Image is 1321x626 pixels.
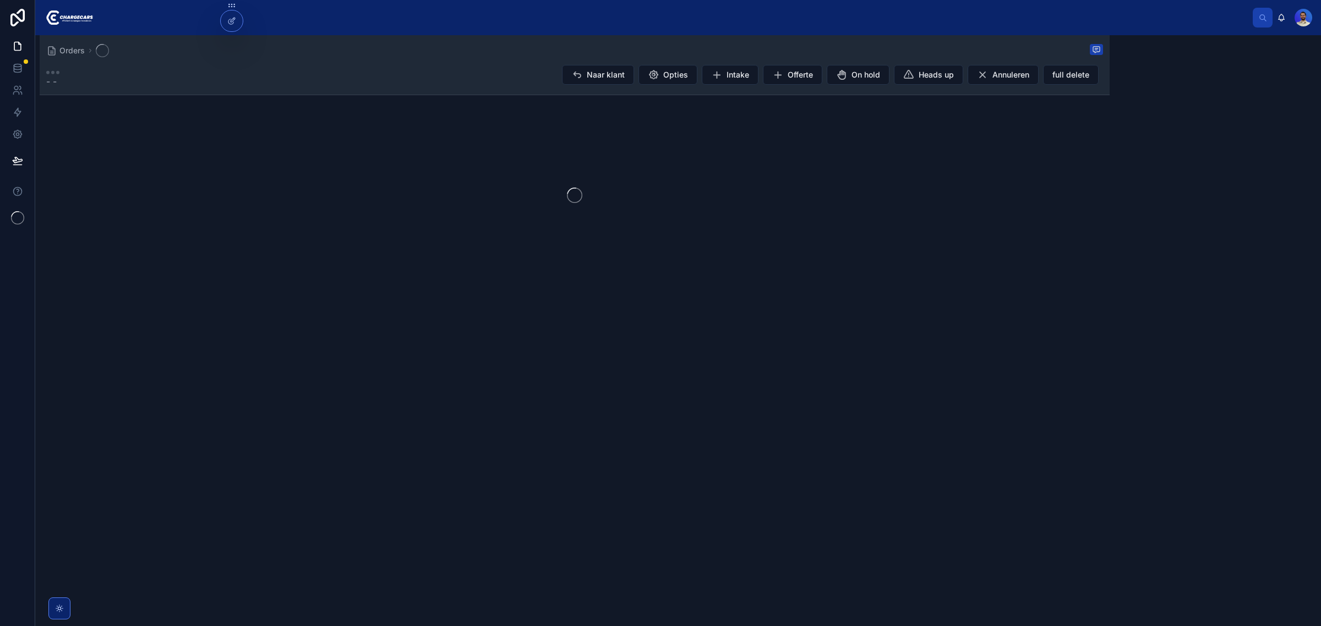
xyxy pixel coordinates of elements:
[968,65,1039,85] button: Annuleren
[46,75,59,88] span: - -
[1043,65,1099,85] button: full delete
[46,45,85,56] a: Orders
[587,69,625,80] span: Naar klant
[992,69,1029,80] span: Annuleren
[102,6,1253,10] div: scrollable content
[702,65,758,85] button: Intake
[851,69,880,80] span: On hold
[44,9,93,26] img: App logo
[919,69,954,80] span: Heads up
[59,45,85,56] span: Orders
[788,69,813,80] span: Offerte
[727,69,749,80] span: Intake
[763,65,822,85] button: Offerte
[894,65,963,85] button: Heads up
[562,65,634,85] button: Naar klant
[638,65,697,85] button: Opties
[663,69,688,80] span: Opties
[1052,69,1089,80] span: full delete
[827,65,889,85] button: On hold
